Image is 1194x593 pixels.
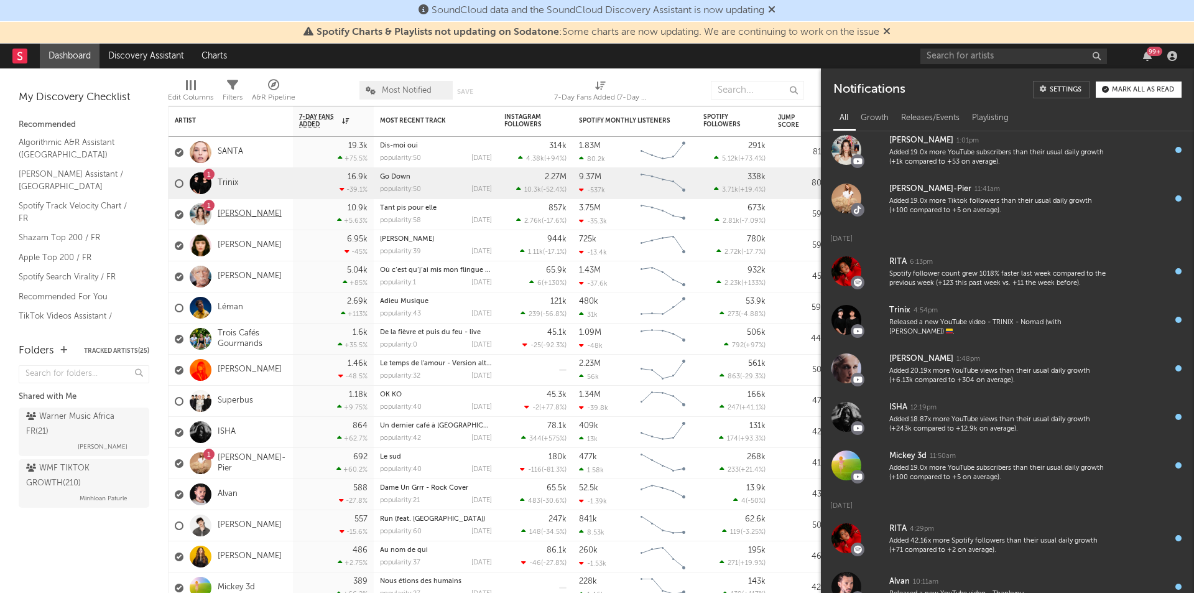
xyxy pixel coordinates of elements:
div: 932k [747,266,766,274]
div: Le temps de l'amour - Version alternative [380,360,492,367]
div: popularity: 58 [380,217,421,224]
div: -39.1 % [340,185,368,194]
a: Adieu Musique [380,298,428,305]
div: Releases/Events [895,108,966,129]
svg: Chart title [635,448,691,479]
div: 480k [579,297,598,306]
span: Minhloan Paturle [80,491,127,506]
div: 99 + [1147,47,1162,56]
a: Algorithmic A&R Assistant ([GEOGRAPHIC_DATA]) [19,136,137,161]
div: +5.63 % [337,217,368,225]
span: Dismiss [883,27,891,37]
div: 314k [549,142,567,150]
div: Growth [854,108,895,129]
div: 7-Day Fans Added (7-Day Fans Added) [554,75,647,111]
div: 2.27M [545,173,567,181]
div: ( ) [716,248,766,256]
div: OK KO [380,391,492,398]
div: [DATE] [471,186,492,193]
a: [PERSON_NAME] [218,271,282,282]
span: 792 [732,342,744,349]
span: 2.81k [723,218,739,225]
div: +62.7 % [337,434,368,442]
div: Dis-moi oui [380,142,492,149]
a: [PERSON_NAME] [218,240,282,251]
div: Added 19.0x more YouTube subscribers than their usual daily growth (+1k compared to +53 on average). [889,148,1108,167]
div: Filters [223,75,243,111]
div: 78.1k [547,422,567,430]
div: Folders [19,343,54,358]
a: Mickey 3d [218,582,255,593]
div: My Discovery Checklist [19,90,149,105]
div: 1.83M [579,142,601,150]
div: 65.9k [546,266,567,274]
span: +73.4 % [740,156,764,162]
div: 6:13pm [910,258,933,267]
div: Playlisting [966,108,1015,129]
div: [DATE] [471,404,492,411]
a: Le temps de l'amour - Version alternative [380,360,512,367]
div: 41.0 [778,456,828,471]
span: -92.3 % [543,342,565,349]
div: Added 19.0x more Tiktok followers than their usual daily growth (+100 compared to +5 on average). [889,197,1108,216]
div: 506k [747,329,766,337]
a: OK KO [380,391,402,398]
svg: Chart title [635,137,691,168]
span: 10.3k [524,187,541,194]
span: +41.1 % [741,404,764,411]
div: 857k [548,204,567,212]
svg: Chart title [635,168,691,199]
div: popularity: 40 [380,404,422,411]
a: Tant pis pour elle [380,205,437,212]
a: Charts [193,44,236,68]
a: Dis-moi oui [380,142,418,149]
a: Recommended For You [19,290,137,304]
div: 16.9k [348,173,368,181]
span: -17.7 % [743,249,764,256]
span: Spotify Charts & Playlists not updating on Sodatone [317,27,559,37]
div: 5.04k [347,266,368,274]
div: Jump Score [778,114,809,129]
div: 4:54pm [914,306,938,315]
div: Où c’est qu’j’ai mis mon flingue ? - Live à La Cigale, 2007 [380,267,492,274]
a: [PERSON_NAME] [218,365,282,375]
div: 42.5 [778,425,828,440]
div: popularity: 43 [380,311,421,317]
div: 11:41am [974,185,1000,194]
a: [PERSON_NAME]-Pier11:41amAdded 19.0x more Tiktok followers than their usual daily growth (+100 co... [821,174,1194,223]
div: 268k [747,453,766,461]
span: +19.4 % [740,187,764,194]
a: WMF TIKTOK GROWTH(210)Minhloan Paturle [19,459,149,508]
a: Settings [1033,81,1090,98]
div: All [833,108,854,129]
div: [DATE] [821,223,1194,247]
div: [DATE] [471,248,492,255]
a: Discovery Assistant [99,44,193,68]
button: Mark all as read [1096,82,1182,98]
div: Spotify follower count grew 1018% faster last week compared to the previous week (+123 this past ... [889,269,1108,289]
a: Spotify Track Velocity Chart / FR [19,199,137,225]
div: +113 % [341,310,368,318]
div: 409k [579,422,598,430]
div: 3.75M [579,204,601,212]
span: 2.76k [524,218,542,225]
div: ( ) [714,154,766,162]
a: Trinix4:54pmReleased a new YouTube video - TRINIX - Nomad (with [PERSON_NAME]) 🇨🇴. [821,296,1194,344]
div: Edit Columns [168,75,213,111]
div: 19.3k [348,142,368,150]
a: ISHA [218,427,236,437]
div: ISHA [889,400,907,415]
div: 1.43M [579,266,601,274]
div: 7-Day Fans Added (7-Day Fans Added) [554,90,647,105]
a: [PERSON_NAME]-Pier [218,453,287,474]
div: -48.5 % [338,372,368,380]
div: ( ) [720,372,766,380]
span: Most Notified [382,86,432,95]
div: 1.34M [579,391,601,399]
div: Go Down [380,174,492,180]
div: ( ) [716,279,766,287]
div: 780k [747,235,766,243]
div: 1.18k [349,391,368,399]
svg: Chart title [635,261,691,292]
div: 10:11am [913,577,938,587]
